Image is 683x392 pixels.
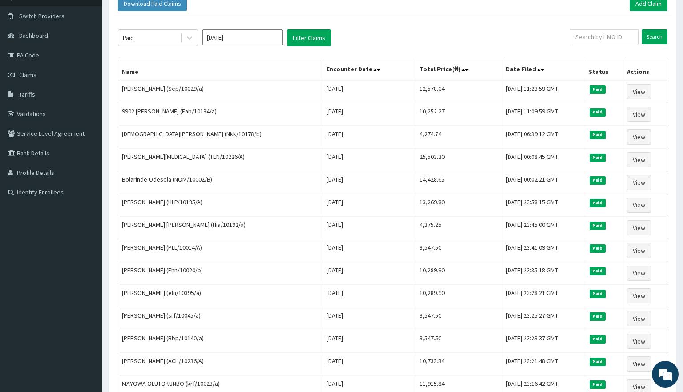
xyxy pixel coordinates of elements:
th: Total Price(₦) [416,60,502,81]
span: Paid [590,380,606,388]
img: d_794563401_company_1708531726252_794563401 [16,44,36,67]
td: [DATE] [323,353,416,376]
td: 12,578.04 [416,80,502,103]
th: Name [118,60,323,81]
span: Paid [590,290,606,298]
td: [PERSON_NAME][MEDICAL_DATA] (TEN/10226/A) [118,149,323,171]
td: [DATE] [323,171,416,194]
td: [DATE] [323,262,416,285]
div: Chat with us now [46,50,150,61]
td: [PERSON_NAME] (Bbp/10140/a) [118,330,323,353]
td: [DATE] 11:23:59 GMT [502,80,585,103]
a: View [627,198,651,213]
a: View [627,356,651,372]
a: View [627,107,651,122]
a: View [627,334,651,349]
a: View [627,311,651,326]
td: 10,252.27 [416,103,502,126]
th: Status [585,60,623,81]
button: Filter Claims [287,29,331,46]
td: [DATE] 06:39:12 GMT [502,126,585,149]
td: [PERSON_NAME] (PLL/10014/A) [118,239,323,262]
td: [DATE] [323,194,416,217]
td: [DATE] [323,285,416,307]
a: View [627,129,651,145]
td: 4,375.25 [416,217,502,239]
td: 3,547.50 [416,330,502,353]
td: [DATE] 23:28:21 GMT [502,285,585,307]
td: [DATE] [323,217,416,239]
span: Paid [590,312,606,320]
span: Switch Providers [19,12,65,20]
td: [DATE] [323,149,416,171]
td: [DATE] 23:58:15 GMT [502,194,585,217]
td: [DATE] [323,103,416,126]
td: Bolarinde Odesola (NOM/10002/B) [118,171,323,194]
td: 9902 [PERSON_NAME] (Fab/10134/a) [118,103,323,126]
td: [DATE] [323,239,416,262]
a: View [627,84,651,99]
span: Paid [590,222,606,230]
span: Tariffs [19,90,35,98]
a: View [627,288,651,303]
td: [DATE] [323,307,416,330]
a: View [627,243,651,258]
td: 25,503.30 [416,149,502,171]
td: [PERSON_NAME] [PERSON_NAME] (Hia/10192/a) [118,217,323,239]
th: Encounter Date [323,60,416,81]
span: Claims [19,71,36,79]
td: [DATE] 00:02:21 GMT [502,171,585,194]
td: [DATE] [323,126,416,149]
span: Dashboard [19,32,48,40]
td: [PERSON_NAME] (Fhn/10020/b) [118,262,323,285]
a: View [627,266,651,281]
td: [DATE] 23:45:00 GMT [502,217,585,239]
td: [PERSON_NAME] (eln/10395/a) [118,285,323,307]
td: 3,547.50 [416,239,502,262]
td: [PERSON_NAME] (HLP/10185/A) [118,194,323,217]
td: [DEMOGRAPHIC_DATA][PERSON_NAME] (Nkk/10178/b) [118,126,323,149]
span: Paid [590,85,606,93]
a: View [627,152,651,167]
td: [PERSON_NAME] (srf/10045/a) [118,307,323,330]
input: Search by HMO ID [570,29,639,44]
span: Paid [590,244,606,252]
a: View [627,175,651,190]
td: [DATE] 23:25:27 GMT [502,307,585,330]
td: [DATE] 23:35:18 GMT [502,262,585,285]
span: Paid [590,154,606,162]
td: 3,547.50 [416,307,502,330]
td: [DATE] [323,330,416,353]
td: 14,428.65 [416,171,502,194]
span: Paid [590,199,606,207]
td: [DATE] 23:21:48 GMT [502,353,585,376]
div: Minimize live chat window [146,4,167,26]
span: Paid [590,335,606,343]
td: 10,289.90 [416,262,502,285]
td: [DATE] 00:08:45 GMT [502,149,585,171]
span: We're online! [52,112,123,202]
th: Date Filed [502,60,585,81]
span: Paid [590,267,606,275]
td: [DATE] 23:41:09 GMT [502,239,585,262]
input: Search [642,29,667,44]
td: 10,289.90 [416,285,502,307]
a: View [627,220,651,235]
td: [DATE] [323,80,416,103]
td: 4,274.74 [416,126,502,149]
input: Select Month and Year [202,29,283,45]
span: Paid [590,176,606,184]
td: [DATE] 11:09:59 GMT [502,103,585,126]
td: 10,733.34 [416,353,502,376]
td: 13,269.80 [416,194,502,217]
div: Paid [123,33,134,42]
span: Paid [590,131,606,139]
span: Paid [590,358,606,366]
td: [PERSON_NAME] (ACH/10236/A) [118,353,323,376]
td: [DATE] 23:23:37 GMT [502,330,585,353]
textarea: Type your message and hit 'Enter' [4,243,170,274]
span: Paid [590,108,606,116]
th: Actions [623,60,667,81]
td: [PERSON_NAME] (Sep/10029/a) [118,80,323,103]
